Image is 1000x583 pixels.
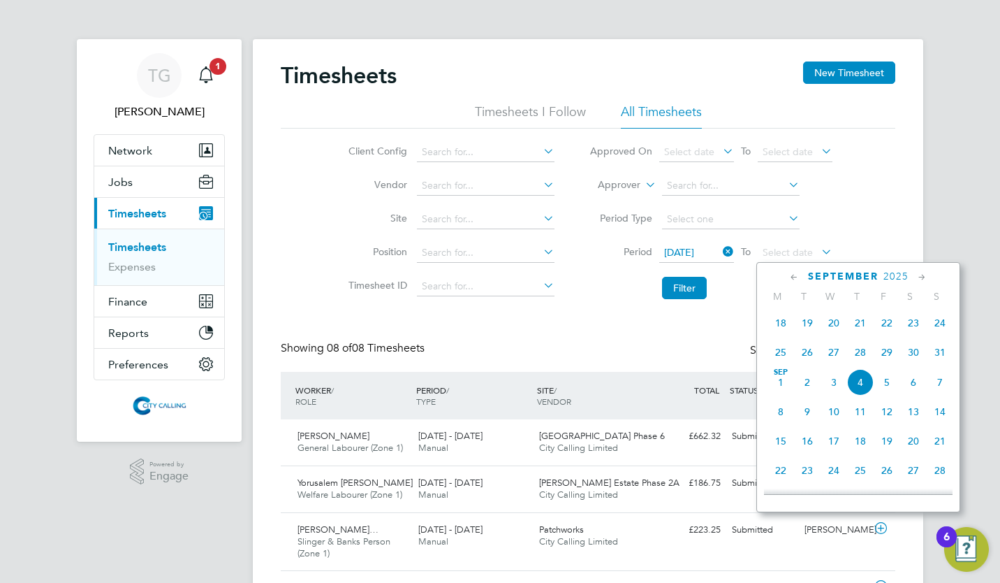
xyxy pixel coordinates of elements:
[537,396,571,407] span: VENDOR
[94,229,224,285] div: Timesheets
[767,487,794,513] span: 29
[847,398,874,425] span: 11
[94,103,225,120] span: Toby Gibbs
[874,428,900,454] span: 19
[870,290,897,303] span: F
[108,295,147,308] span: Finance
[108,207,166,220] span: Timesheets
[847,428,874,454] span: 18
[418,535,448,547] span: Manual
[94,53,225,120] a: TG[PERSON_NAME]
[927,310,953,336] span: 24
[446,384,449,396] span: /
[77,39,242,442] nav: Main navigation
[108,240,166,254] a: Timesheets
[281,62,397,89] h2: Timesheets
[418,477,483,489] span: [DATE] - [DATE]
[847,310,874,336] span: 21
[821,310,847,336] span: 20
[726,425,799,448] div: Submitted
[148,66,171,85] span: TG
[662,176,800,196] input: Search for...
[794,457,821,484] span: 23
[847,457,874,484] span: 25
[108,144,152,157] span: Network
[344,145,407,157] label: Client Config
[664,246,694,259] span: [DATE]
[589,145,652,157] label: Approved On
[847,369,874,396] span: 4
[794,310,821,336] span: 19
[767,369,794,396] span: 1
[927,428,953,454] span: 21
[847,339,874,366] span: 28
[794,339,821,366] span: 26
[192,53,220,98] a: 1
[297,477,413,489] span: Yorusalem [PERSON_NAME]
[883,271,909,282] span: 2025
[129,394,189,417] img: citycalling-logo-retina.png
[900,428,927,454] span: 20
[297,442,403,454] span: General Labourer (Zone 1)
[767,310,794,336] span: 18
[589,212,652,224] label: Period Type
[108,326,149,340] span: Reports
[726,472,799,495] div: Submitted
[654,519,726,542] div: £223.25
[297,489,402,501] span: Welfare Labourer (Zone 1)
[417,277,554,296] input: Search for...
[821,457,847,484] span: 24
[737,243,755,261] span: To
[589,245,652,258] label: Period
[539,477,679,489] span: [PERSON_NAME] Estate Phase 2A
[149,470,189,482] span: Engage
[413,377,534,414] div: PERIOD
[874,339,900,366] span: 29
[108,358,168,371] span: Preferences
[763,246,813,259] span: Select date
[794,487,821,513] span: 30
[763,145,813,158] span: Select date
[764,290,791,303] span: M
[94,317,224,348] button: Reports
[900,457,927,484] span: 27
[149,459,189,470] span: Powered by
[726,519,799,542] div: Submitted
[662,277,707,299] button: Filter
[292,377,413,414] div: WORKER
[767,398,794,425] span: 8
[534,377,654,414] div: SITE
[874,398,900,425] span: 12
[539,524,584,535] span: Patchworks
[654,425,726,448] div: £662.32
[344,245,407,258] label: Position
[767,457,794,484] span: 22
[662,210,800,229] input: Select one
[821,428,847,454] span: 17
[794,428,821,454] span: 16
[475,103,586,129] li: Timesheets I Follow
[539,535,618,547] span: City Calling Limited
[344,279,407,291] label: Timesheet ID
[944,527,989,572] button: Open Resource Center, 6 new notifications
[94,198,224,229] button: Timesheets
[767,369,794,376] span: Sep
[927,369,953,396] span: 7
[94,349,224,380] button: Preferences
[803,62,895,84] button: New Timesheet
[539,442,618,454] span: City Calling Limited
[791,290,817,303] span: T
[799,519,872,542] div: [PERSON_NAME]
[344,178,407,191] label: Vendor
[418,430,483,442] span: [DATE] - [DATE]
[821,339,847,366] span: 27
[417,243,554,263] input: Search for...
[654,472,726,495] div: £186.75
[767,428,794,454] span: 15
[418,442,448,454] span: Manual
[664,145,714,158] span: Select date
[327,341,352,355] span: 08 of
[108,260,156,273] a: Expenses
[874,457,900,484] span: 26
[539,489,618,501] span: City Calling Limited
